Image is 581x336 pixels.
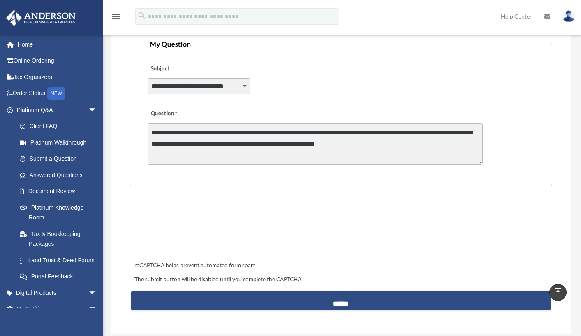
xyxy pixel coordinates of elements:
a: Platinum Knowledge Room [12,199,109,226]
span: arrow_drop_down [88,102,105,119]
a: Client FAQ [12,118,109,135]
span: arrow_drop_down [88,301,105,318]
a: Tax Organizers [6,69,109,85]
label: Subject [148,63,226,75]
a: Home [6,36,109,53]
a: Land Trust & Deed Forum [12,252,109,268]
legend: My Question [147,38,535,50]
i: menu [111,12,121,21]
a: Answered Questions [12,167,109,183]
a: Tax & Bookkeeping Packages [12,226,109,252]
a: Platinum Walkthrough [12,134,109,151]
i: search [137,11,146,20]
label: Question [148,108,211,119]
a: Online Ordering [6,53,109,69]
iframe: reCAPTCHA [132,212,257,244]
img: Anderson Advisors Platinum Portal [4,10,78,26]
a: Portal Feedback [12,268,109,285]
i: vertical_align_top [553,287,563,297]
a: vertical_align_top [549,284,567,301]
div: NEW [47,87,65,100]
a: Platinum Q&Aarrow_drop_down [6,102,109,118]
a: Order StatusNEW [6,85,109,102]
a: My Entitiesarrow_drop_down [6,301,109,317]
a: Submit a Question [12,151,105,167]
a: Document Review [12,183,109,200]
div: reCAPTCHA helps prevent automated form spam. [131,261,551,271]
span: arrow_drop_down [88,285,105,301]
img: User Pic [562,10,575,22]
a: menu [111,14,121,21]
a: Digital Productsarrow_drop_down [6,285,109,301]
div: The submit button will be disabled until you complete the CAPTCHA. [131,275,551,285]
